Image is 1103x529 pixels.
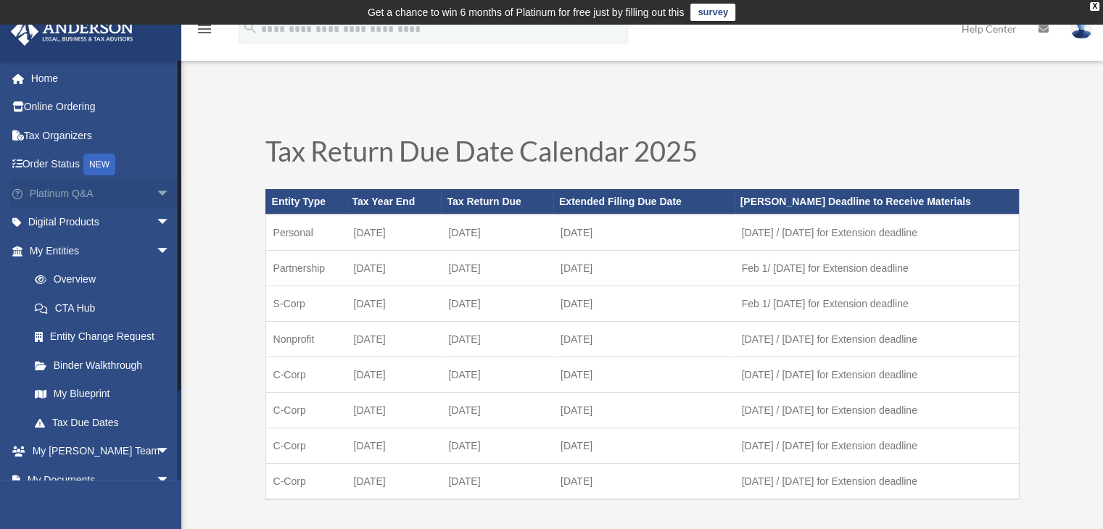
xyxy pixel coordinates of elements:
th: Entity Type [265,189,347,214]
a: Order StatusNEW [10,150,192,180]
td: C-Corp [265,357,347,392]
td: [DATE] [553,392,735,428]
td: [DATE] [347,392,442,428]
a: My Documentsarrow_drop_down [10,465,192,494]
th: Tax Return Due [441,189,553,214]
span: arrow_drop_down [156,437,185,467]
td: [DATE] [441,428,553,463]
img: Anderson Advisors Platinum Portal [7,17,138,46]
td: Feb 1/ [DATE] for Extension deadline [735,250,1019,286]
td: Partnership [265,250,347,286]
td: [DATE] [441,463,553,499]
td: S-Corp [265,286,347,321]
td: [DATE] [553,214,735,251]
a: Tax Organizers [10,121,192,150]
td: [DATE] [553,428,735,463]
td: [DATE] [441,357,553,392]
td: [DATE] [347,321,442,357]
td: [DATE] [347,357,442,392]
td: [DATE] [441,321,553,357]
h1: Tax Return Due Date Calendar 2025 [265,137,1020,172]
td: C-Corp [265,392,347,428]
td: [DATE] [347,214,442,251]
a: CTA Hub [20,293,192,322]
td: [DATE] [441,286,553,321]
a: Entity Change Request [20,322,192,351]
td: Personal [265,214,347,251]
a: Home [10,64,192,93]
span: arrow_drop_down [156,208,185,238]
td: [DATE] [441,250,553,286]
td: [DATE] [553,463,735,499]
a: My Entitiesarrow_drop_down [10,236,192,265]
div: NEW [83,154,115,175]
td: [DATE] [347,250,442,286]
img: User Pic [1070,18,1092,39]
td: Nonprofit [265,321,347,357]
a: Overview [20,265,192,294]
th: Extended Filing Due Date [553,189,735,214]
a: Digital Productsarrow_drop_down [10,208,192,237]
span: arrow_drop_down [156,236,185,266]
div: close [1090,2,1099,11]
td: [DATE] [553,357,735,392]
a: survey [690,4,735,21]
a: Online Ordering [10,93,192,122]
a: My Blueprint [20,380,192,409]
span: arrow_drop_down [156,465,185,495]
td: C-Corp [265,428,347,463]
td: [DATE] / [DATE] for Extension deadline [735,214,1019,251]
th: Tax Year End [347,189,442,214]
td: [DATE] [441,392,553,428]
a: My [PERSON_NAME] Teamarrow_drop_down [10,437,192,466]
td: [DATE] / [DATE] for Extension deadline [735,321,1019,357]
span: arrow_drop_down [156,179,185,209]
td: [DATE] [347,286,442,321]
a: menu [196,25,213,38]
td: [DATE] [553,321,735,357]
td: [DATE] [347,463,442,499]
td: [DATE] / [DATE] for Extension deadline [735,463,1019,499]
a: Binder Walkthrough [20,351,192,380]
td: [DATE] / [DATE] for Extension deadline [735,357,1019,392]
td: [DATE] [441,214,553,251]
td: [DATE] / [DATE] for Extension deadline [735,392,1019,428]
td: [DATE] [553,250,735,286]
i: search [242,20,258,36]
td: [DATE] [347,428,442,463]
td: [DATE] [553,286,735,321]
td: C-Corp [265,463,347,499]
td: [DATE] / [DATE] for Extension deadline [735,428,1019,463]
a: Tax Due Dates [20,408,185,437]
div: Get a chance to win 6 months of Platinum for free just by filling out this [368,4,685,21]
th: [PERSON_NAME] Deadline to Receive Materials [735,189,1019,214]
a: Platinum Q&Aarrow_drop_down [10,179,192,208]
i: menu [196,20,213,38]
td: Feb 1/ [DATE] for Extension deadline [735,286,1019,321]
